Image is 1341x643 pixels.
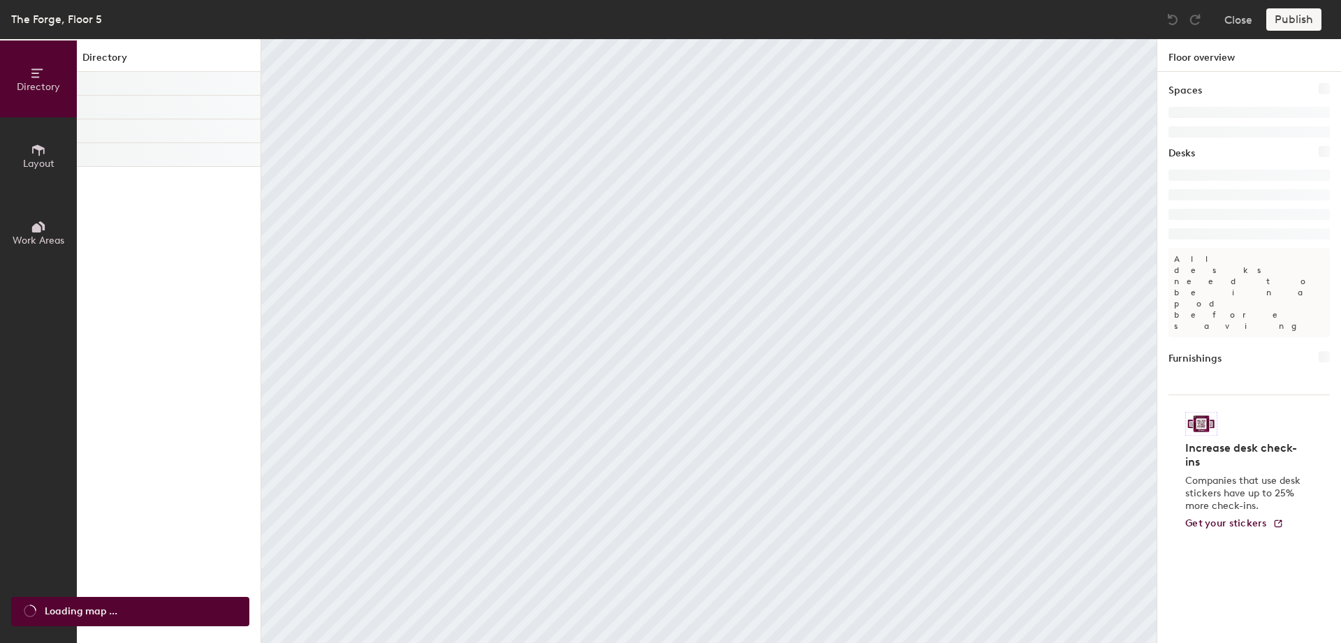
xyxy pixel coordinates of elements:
[1185,441,1305,469] h4: Increase desk check-ins
[1168,83,1202,98] h1: Spaces
[1166,13,1180,27] img: Undo
[261,39,1157,643] canvas: Map
[17,81,60,93] span: Directory
[23,158,54,170] span: Layout
[13,235,64,246] span: Work Areas
[1168,146,1195,161] h1: Desks
[1188,13,1202,27] img: Redo
[1185,475,1305,512] p: Companies that use desk stickers have up to 25% more check-ins.
[1168,248,1330,337] p: All desks need to be in a pod before saving
[45,604,117,619] span: Loading map ...
[1185,517,1267,529] span: Get your stickers
[1168,351,1222,367] h1: Furnishings
[1157,39,1341,72] h1: Floor overview
[1185,412,1217,436] img: Sticker logo
[77,50,261,72] h1: Directory
[1224,8,1252,31] button: Close
[11,10,102,28] div: The Forge, Floor 5
[1185,518,1284,530] a: Get your stickers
